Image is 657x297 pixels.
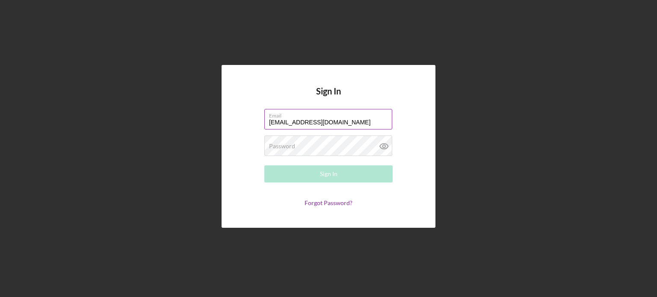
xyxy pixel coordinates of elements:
[269,143,295,150] label: Password
[316,86,341,109] h4: Sign In
[305,199,352,206] a: Forgot Password?
[320,165,337,182] div: Sign In
[264,165,393,182] button: Sign In
[269,109,392,119] label: Email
